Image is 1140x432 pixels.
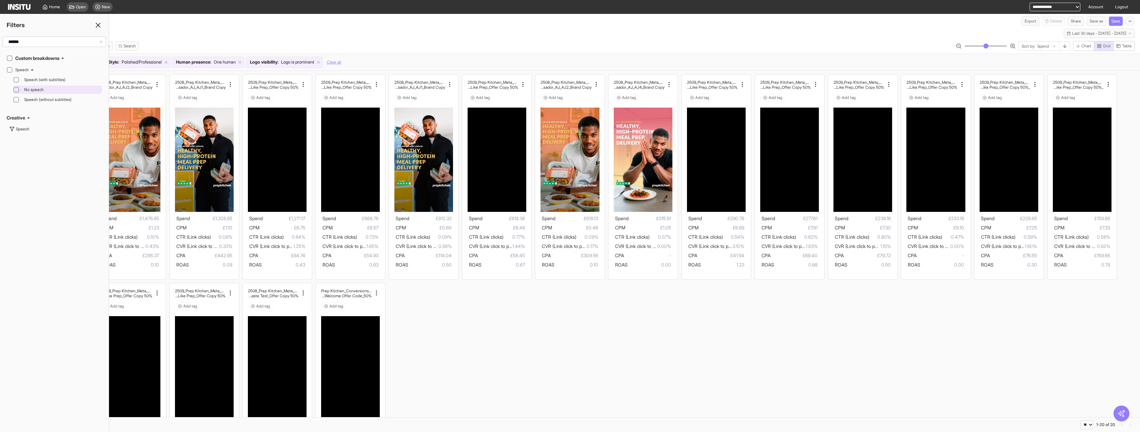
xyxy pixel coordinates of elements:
[762,253,770,258] span: CPA
[256,95,270,100] span: Add tag
[1061,95,1075,100] span: Add tag
[321,94,346,102] button: Add tag
[990,252,1037,260] span: £76.55
[438,242,452,250] span: 0.56%
[880,242,891,250] span: 1.15%
[512,242,525,250] span: 1.44%
[906,85,957,90] h2: l_Video_Ambassador_EH_Sound Like Prep_Offer Copy 50%
[551,252,598,260] span: £309.56
[1054,225,1064,230] span: CPM
[322,225,333,230] span: CPM
[688,234,723,240] span: CTR (Link clicks)
[117,215,159,222] span: £1,476.85
[688,216,702,221] span: Spend
[760,85,811,90] h2: deo_Ambassador_EH_Sound Like Prep_Offer Copy 50%
[469,225,479,230] span: CPM
[1064,224,1110,232] span: £7.33
[103,243,161,249] span: CVR (Link click to purchase)
[687,80,738,90] div: 2509_Prep Kitchen_Meta_Conversions_American Express Vertical_Video_Ambassador_EH_Sound Like Prep_...
[1042,17,1065,26] span: You cannot delete a preset report.
[103,216,117,221] span: Spend
[322,243,380,249] span: CVR (Link click to purchase)
[175,302,200,310] button: Add tag
[762,216,775,221] span: Spend
[478,252,525,260] span: £58.45
[629,215,671,222] span: £315.91
[869,233,891,241] span: 0.80%
[1053,94,1078,102] button: Add tag
[980,85,1030,90] h2: _Video_Ambassador_EH_Sound Like Prep_Offer Copy 50%
[249,253,258,258] span: CPA
[406,224,452,232] span: £0.60
[211,233,232,241] span: 0.08%
[249,243,307,249] span: CVR (Link click to purchase)
[110,95,124,100] span: Add tag
[848,215,891,222] span: £239.16
[1113,41,1135,51] button: Table
[403,95,417,100] span: Add tag
[1067,261,1110,269] span: 0.78
[1068,17,1084,26] button: Share
[145,242,159,250] span: 0.43%
[321,288,372,298] div: Prep Kitchen_Conversions_Lifting_KJT Motion_Offer Copy_Welcome Offer Code_50%
[329,304,343,309] span: Add tag
[615,234,650,240] span: CTR (Link clicks)
[541,85,591,90] h2: ience_Static_Ambassador_AJ_AJ2_Brand Copy
[479,224,525,232] span: £6.48
[687,85,738,90] h2: ical_Video_Ambassador_EH_Sound Like Prep_Offer Copy 50%
[115,41,139,51] button: Search
[293,242,305,250] span: 1.25%
[770,252,818,260] span: £69.40
[762,262,774,267] span: ROAS
[394,80,445,90] div: 2508_Prep Kitchen_Meta_Awareness_Broad Audience_Static_Ambassador_AJ_AJ1_Brand Copy
[1064,29,1135,38] button: Last 30 days - [DATE] - [DATE]
[396,225,406,230] span: CPM
[176,262,189,267] span: ROAS
[187,224,232,232] span: £1.10
[1073,41,1094,51] button: Chart
[555,215,598,222] span: £619.13
[950,242,964,250] span: 0.00%
[214,59,236,66] span: One human
[762,225,772,230] span: CPM
[7,21,25,30] h2: Filters
[833,94,859,102] button: Add tag
[284,233,305,241] span: 0.64%
[1096,422,1115,427] div: 1-20 of 20
[835,234,869,240] span: CTR (Link clicks)
[981,216,995,221] span: Spend
[367,242,378,250] span: 1.65%
[844,252,891,260] span: £79.72
[469,253,478,258] span: CPA
[908,253,917,258] span: CPA
[552,224,598,232] span: £0.46
[322,262,335,267] span: ROAS
[554,261,598,269] span: 0.10
[175,94,200,102] button: Add tag
[615,253,624,258] span: CPA
[835,225,845,230] span: CPM
[1122,43,1132,49] span: Table
[1053,80,1104,85] h2: 2509_Prep Kitchen_Meta_Conversions_Cycling Vertical
[175,80,226,85] h2: 2508_Prep Kitchen_Meta_Reach_Broad [PERSON_NAME]
[760,80,811,90] div: 2509_Prep Kitchen_Meta_Conversions_Lookalikes_Video_Ambassador_EH_Sound Like Prep_Offer Copy 50%
[112,252,159,260] span: £295.37
[246,57,322,68] div: Logo visibility:Logo is prominent
[835,262,847,267] span: ROAS
[1053,85,1104,90] h2: _Video_Ambassador_EH_Sound Like Prep_Offer Copy 50%
[102,288,152,293] h2: 2509_Prep Kitchen_Meta_Conversions_High-end Exercise Ver
[908,234,942,240] span: CTR (Link clicks)
[15,55,59,62] h2: Custom breakdowns
[176,225,187,230] span: CPM
[185,252,232,260] span: £442.95
[503,233,525,241] span: 0.77%
[995,215,1037,222] span: £229.65
[541,80,591,90] div: 2508_Prep Kitchen_Meta_Awareness_Broad Audience_Static_Ambassador_AJ_AJ2_Brand Copy
[772,224,818,232] span: £7.81
[248,288,299,298] div: 2508_Prep Kitchen_Meta_Conversions_Social Engager Retargeting_Video_Ambassador_AJ_Taste Test_Offe...
[628,261,671,269] span: 0.00
[920,261,964,269] span: 0.00
[615,225,625,230] span: CPM
[1094,41,1113,51] button: Grid
[1063,252,1110,260] span: £159.66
